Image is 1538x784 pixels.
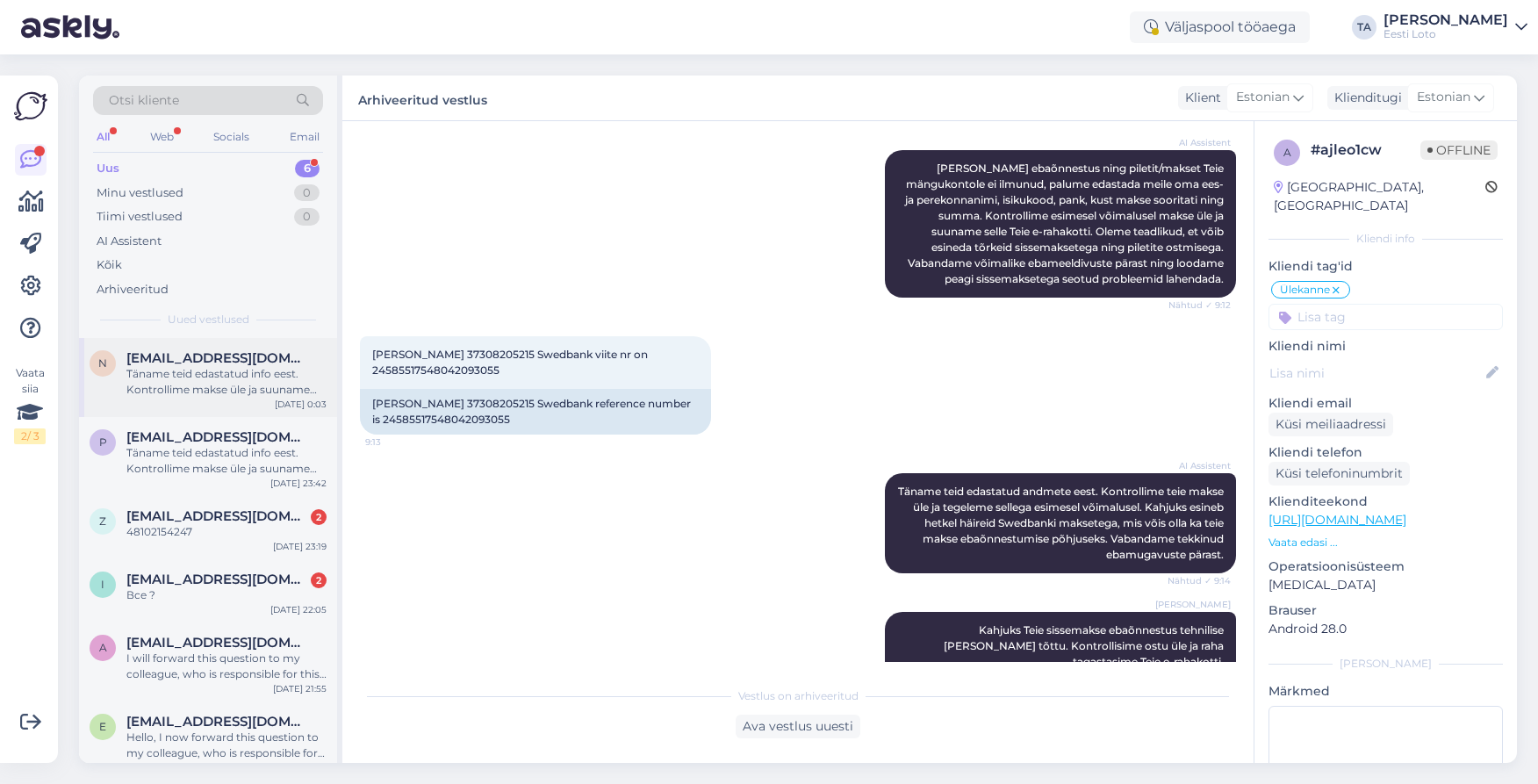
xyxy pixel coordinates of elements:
span: aivehermaste@hotmail.com [126,635,309,651]
div: Ava vestlus uuesti [736,715,860,738]
div: Klienditugi [1327,89,1402,107]
div: Küsi telefoninumbrit [1268,462,1410,486]
span: z [99,514,106,528]
div: 48102154247 [126,524,327,540]
input: Lisa nimi [1269,363,1483,383]
span: AI Assistent [1165,459,1231,472]
span: enetserkassova@gmail.com [126,714,309,730]
div: Arhiveeritud [97,281,169,298]
div: Klient [1178,89,1221,107]
span: Estonian [1236,88,1290,107]
div: 0 [294,184,320,202]
p: Brauser [1268,601,1503,620]
span: Nähtud ✓ 9:14 [1165,574,1231,587]
p: Operatsioonisüsteem [1268,557,1503,576]
div: [PERSON_NAME] [1383,13,1508,27]
p: Märkmed [1268,682,1503,701]
span: e [99,720,106,733]
div: [DATE] 21:55 [273,682,327,695]
span: Täname teid edastatud andmete eest. Kontrollime teie makse üle ja tegeleme sellega esimesel võima... [898,485,1226,561]
p: Kliendi email [1268,394,1503,413]
span: a [1283,146,1291,159]
p: Android 28.0 [1268,620,1503,638]
div: Uus [97,160,119,177]
div: Все ? [126,587,327,603]
span: [PERSON_NAME] ebaõnnestus ning piletit/makset Teie mängukontole ei ilmunud, palume edastada meile... [905,162,1226,285]
div: 2 / 3 [14,428,46,444]
div: 2 [311,509,327,525]
div: Vaata siia [14,365,46,444]
span: a [99,641,107,654]
p: Kliendi nimi [1268,337,1503,356]
span: [PERSON_NAME] 37308205215 Swedbank viite nr on 24585517548042093055 [372,348,650,377]
img: Askly Logo [14,90,47,123]
input: Lisa tag [1268,304,1503,330]
span: Uued vestlused [168,312,249,327]
div: [GEOGRAPHIC_DATA], [GEOGRAPHIC_DATA] [1274,178,1485,215]
p: Kliendi telefon [1268,443,1503,462]
span: igorlenkov001@gmail.com [126,572,309,587]
div: Minu vestlused [97,184,183,202]
div: [PERSON_NAME] [1268,656,1503,672]
p: Klienditeekond [1268,493,1503,511]
div: # ajleo1cw [1311,140,1420,161]
div: 0 [294,208,320,226]
div: Web [147,126,177,148]
span: AI Assistent [1165,136,1231,149]
div: [DATE] 22:05 [270,603,327,616]
div: [DATE] 0:03 [275,398,327,411]
div: TA [1352,15,1376,40]
span: Kahjuks Teie sissemakse ebaõnnestus tehnilise [PERSON_NAME] tõttu. Kontrollisime ostu üle ja raha... [944,623,1226,668]
div: 6 [295,160,320,177]
label: Arhiveeritud vestlus [358,86,487,110]
div: Täname teid edastatud info eest. Kontrollime makse üle ja suuname selle teie e-rahakotti. [126,445,327,477]
a: [PERSON_NAME]Eesti Loto [1383,13,1527,41]
span: p [99,435,107,449]
span: Offline [1420,140,1498,160]
p: Vaata edasi ... [1268,535,1503,550]
p: Kliendi tag'id [1268,257,1503,276]
span: pardla.sigrit@gmail.com [126,429,309,445]
div: Tiimi vestlused [97,208,183,226]
div: All [93,126,113,148]
p: [MEDICAL_DATA] [1268,576,1503,594]
div: Küsi meiliaadressi [1268,413,1393,436]
div: Hello, I now forward this question to my colleague, who is responsible for this. The reply will b... [126,730,327,761]
div: AI Assistent [97,233,162,250]
span: nabiaggi@bluewin.ch [126,350,309,366]
span: [PERSON_NAME] [1155,598,1231,611]
div: Eesti Loto [1383,27,1508,41]
div: [DATE] 23:42 [270,477,327,490]
span: n [98,356,107,370]
div: Kliendi info [1268,231,1503,247]
div: Socials [210,126,253,148]
span: Nähtud ✓ 9:12 [1165,298,1231,312]
span: Estonian [1417,88,1470,107]
div: 2 [311,572,327,588]
div: [DATE] 23:19 [273,540,327,553]
span: Ülekanne [1280,284,1330,295]
span: 9:13 [365,435,431,449]
div: [PERSON_NAME] 37308205215 Swedbank reference number is 24585517548042093055 [360,389,711,435]
div: Kõik [97,256,122,274]
span: Vestlus on arhiveeritud [738,688,859,704]
span: zufivee@gmail.com [126,508,309,524]
div: I will forward this question to my colleague, who is responsible for this. The reply will be here... [126,651,327,682]
span: i [101,578,104,591]
div: Väljaspool tööaega [1130,11,1310,43]
div: Email [286,126,323,148]
a: [URL][DOMAIN_NAME] [1268,512,1406,528]
span: Otsi kliente [109,91,179,110]
div: Täname teid edastatud info eest. Kontrollime makse üle ja suuname selle teie e-rahakotti. [126,366,327,398]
